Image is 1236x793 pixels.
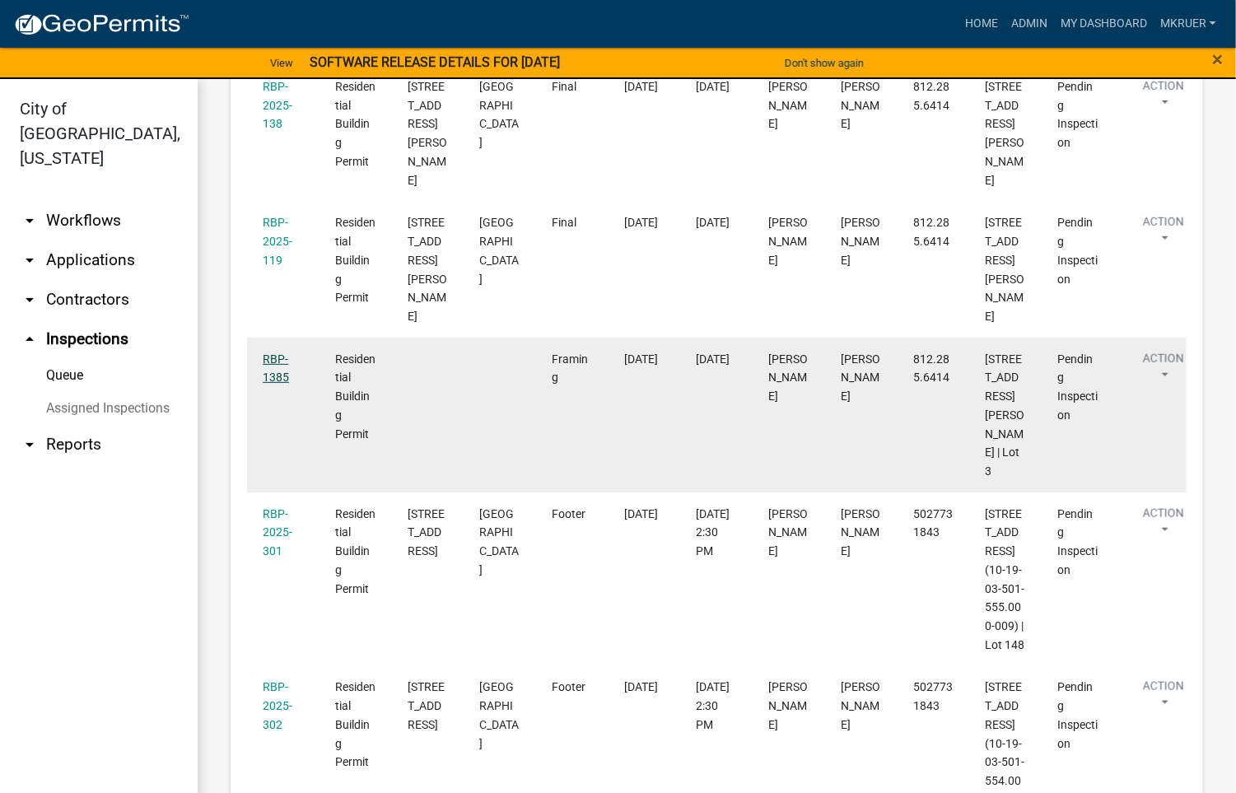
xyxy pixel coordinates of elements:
i: arrow_drop_up [20,329,40,349]
strong: SOFTWARE RELEASE DETAILS FOR [DATE] [310,54,560,70]
span: Residential Building Permit [335,80,375,168]
span: 09/15/2025 [624,352,658,366]
span: 3519 LAURA DRIVE [408,216,447,323]
span: Pending Inspection [1058,680,1098,749]
span: 09/15/2025 [624,507,658,520]
span: Pending Inspection [1058,352,1098,422]
span: Mike Kruer [769,507,809,558]
span: JEFFERSONVILLE [479,216,519,285]
button: Action [1130,77,1197,119]
div: [DATE] 2:30 PM [697,678,737,734]
span: Footer [552,507,585,520]
span: Pending Inspection [1058,507,1098,576]
a: RBP-2025-119 [263,216,292,267]
div: [DATE] [697,350,737,369]
span: 5130 WOODSTONE CIRCLE [408,680,445,731]
span: Mike Kruer [769,80,809,131]
button: Action [1130,678,1197,719]
span: Mike Kruer [841,352,880,403]
span: Mike Kruer [841,216,880,267]
span: Pending Inspection [1058,216,1098,285]
span: × [1213,48,1224,71]
span: 5027731843 [913,680,953,712]
span: 3517 Laura Drive | Lot 46 [986,80,1025,187]
span: JEFFERSONVILLE [479,80,519,149]
button: Action [1130,350,1197,391]
span: Pending Inspection [1058,80,1098,149]
a: RBP-2025-302 [263,680,292,731]
span: 09/12/2025 [624,80,658,93]
button: Close [1213,49,1224,69]
span: Mike Kruer [769,352,809,403]
span: 09/15/2025 [624,680,658,693]
span: Residential Building Permit [335,507,375,595]
i: arrow_drop_down [20,435,40,455]
a: My Dashboard [1054,8,1154,40]
a: RBP-2025-301 [263,507,292,558]
div: [DATE] 2:30 PM [697,505,737,561]
span: JEFFERSONVILLE [479,507,519,576]
span: 812.285.6414 [913,80,949,112]
span: JEFFERSONVILLE [479,680,519,749]
i: arrow_drop_down [20,211,40,231]
a: Home [958,8,1005,40]
span: Final [552,216,576,229]
a: RBP-2025-138 [263,80,292,131]
span: 812.285.6414 [913,352,949,385]
span: 5128 WOODSTONE CIRCLE [408,507,445,558]
span: 812.285.6414 [913,216,949,248]
span: Michelle Gaylord [841,680,880,731]
button: Action [1130,213,1197,254]
span: Final [552,80,576,93]
a: mkruer [1154,8,1223,40]
a: View [264,49,300,77]
span: Residential Building Permit [335,680,375,768]
div: [DATE] [697,213,737,232]
span: 09/15/2025 [624,216,658,229]
span: Footer [552,680,585,693]
i: arrow_drop_down [20,290,40,310]
span: Mike Kruer [769,680,809,731]
a: Admin [1005,8,1054,40]
span: Mike Kruer [841,80,880,131]
span: Residential Building Permit [335,352,375,441]
span: 1618 Scott St Jeffersonville IN 47130 | Lot 3 [986,352,1025,478]
button: Don't show again [778,49,870,77]
span: Michelle Gaylord [841,507,880,558]
span: Residential Building Permit [335,216,375,304]
span: 5128 Woodstone Circle (10-19-03-501-555.000-009) | Lot 148 [986,507,1025,651]
span: 3519 Laura Drive lot 45 | Lot 42 [986,216,1025,323]
button: Action [1130,505,1197,546]
i: arrow_drop_down [20,250,40,270]
div: [DATE] [697,77,737,96]
span: Mike Kruer [769,216,809,267]
a: RBP-1385 [263,352,289,385]
span: Framing [552,352,588,385]
span: 5027731843 [913,507,953,539]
